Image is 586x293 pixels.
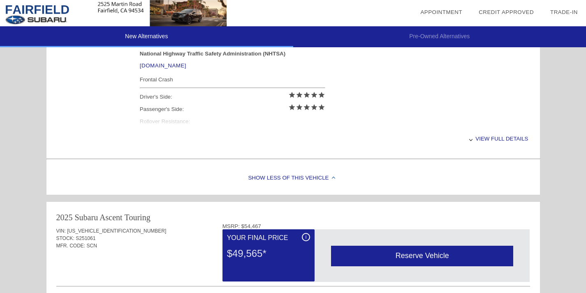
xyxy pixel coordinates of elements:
i: star [310,91,318,99]
span: SCN [87,243,97,249]
div: $49,565* [227,243,310,264]
div: Quoted on [DATE] 9:27:25 PM [56,262,530,275]
span: [US_VEHICLE_IDENTIFICATION_NUMBER] [67,228,166,234]
div: Frontal Crash [140,74,325,85]
div: Touring [125,212,151,223]
i: star [303,104,310,111]
i: star [296,104,303,111]
i: star [318,104,325,111]
span: STOCK: [56,235,74,241]
div: Show Less of this Vehicle [46,162,540,195]
div: i [302,233,310,241]
i: star [303,91,310,99]
span: VIN: [56,228,66,234]
div: Driver's Side: [140,91,325,103]
div: Your Final Price [227,233,310,243]
strong: National Highway Traffic Safety Administration (NHTSA) [140,51,285,57]
div: View full details [140,129,528,149]
i: star [310,104,318,111]
div: MSRP: $54,467 [222,223,530,229]
i: star [288,91,296,99]
i: star [288,104,296,111]
a: Appointment [420,9,462,15]
a: Credit Approved [479,9,534,15]
div: 2025 Subaru Ascent [56,212,123,223]
i: star [296,91,303,99]
a: [DOMAIN_NAME] [140,62,186,69]
span: S251061 [76,235,95,241]
div: Reserve Vehicle [331,246,513,266]
span: MFR. CODE: [56,243,86,249]
i: star [318,91,325,99]
a: Trade-In [550,9,578,15]
div: Passenger's Side: [140,103,325,115]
